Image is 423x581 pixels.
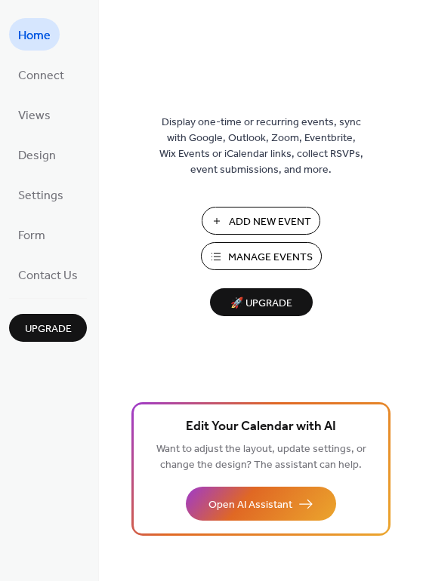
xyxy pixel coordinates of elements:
[9,58,73,91] a: Connect
[9,98,60,131] a: Views
[18,184,63,207] span: Settings
[186,487,336,521] button: Open AI Assistant
[229,214,311,230] span: Add New Event
[18,264,78,287] span: Contact Us
[9,138,65,171] a: Design
[228,250,313,266] span: Manage Events
[208,497,292,513] span: Open AI Assistant
[156,439,366,475] span: Want to adjust the layout, update settings, or change the design? The assistant can help.
[202,207,320,235] button: Add New Event
[219,294,304,314] span: 🚀 Upgrade
[9,218,54,251] a: Form
[159,115,363,178] span: Display one-time or recurring events, sync with Google, Outlook, Zoom, Eventbrite, Wix Events or ...
[186,417,336,438] span: Edit Your Calendar with AI
[25,321,72,337] span: Upgrade
[9,314,87,342] button: Upgrade
[210,288,313,316] button: 🚀 Upgrade
[18,224,45,247] span: Form
[18,104,51,128] span: Views
[18,64,64,88] span: Connect
[18,24,51,48] span: Home
[9,178,73,211] a: Settings
[201,242,322,270] button: Manage Events
[9,258,87,290] a: Contact Us
[9,18,60,51] a: Home
[18,144,56,168] span: Design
